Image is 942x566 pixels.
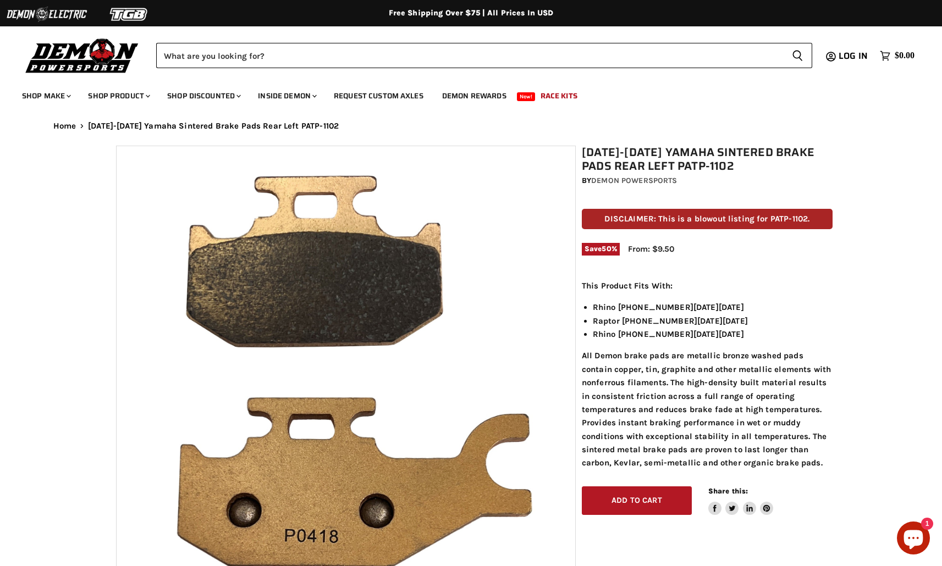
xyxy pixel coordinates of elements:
[874,48,920,64] a: $0.00
[593,301,833,314] li: Rhino [PHONE_NUMBER][DATE][DATE]
[88,121,339,131] span: [DATE]-[DATE] Yamaha Sintered Brake Pads Rear Left PATP-1102
[31,121,911,131] nav: Breadcrumbs
[582,243,620,255] span: Save %
[88,4,170,25] img: TGB Logo 2
[839,49,868,63] span: Log in
[708,486,774,515] aside: Share this:
[708,487,748,495] span: Share this:
[517,92,536,101] span: New!
[326,85,432,107] a: Request Custom Axles
[434,85,515,107] a: Demon Rewards
[156,43,783,68] input: Search
[593,328,833,341] li: Rhino [PHONE_NUMBER][DATE][DATE]
[582,279,833,292] p: This Product Fits With:
[593,314,833,328] li: Raptor [PHONE_NUMBER][DATE][DATE]
[582,146,833,173] h1: [DATE]-[DATE] Yamaha Sintered Brake Pads Rear Left PATP-1102
[250,85,323,107] a: Inside Demon
[582,175,833,187] div: by
[591,176,677,185] a: Demon Powersports
[783,43,812,68] button: Search
[5,4,88,25] img: Demon Electric Logo 2
[582,486,692,515] button: Add to cart
[80,85,157,107] a: Shop Product
[582,209,833,229] p: DISCLAIMER: This is a blowout listing for PATP-1102.
[602,245,611,253] span: 50
[895,51,915,61] span: $0.00
[628,244,674,254] span: From: $9.50
[14,80,912,107] ul: Main menu
[159,85,247,107] a: Shop Discounted
[156,43,812,68] form: Product
[894,521,933,557] inbox-online-store-chat: Shopify online store chat
[53,121,76,131] a: Home
[22,36,142,75] img: Demon Powersports
[582,279,833,470] div: All Demon brake pads are metallic bronze washed pads contain copper, tin, graphite and other meta...
[834,51,874,61] a: Log in
[612,496,662,505] span: Add to cart
[14,85,78,107] a: Shop Make
[31,8,911,18] div: Free Shipping Over $75 | All Prices In USD
[532,85,586,107] a: Race Kits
